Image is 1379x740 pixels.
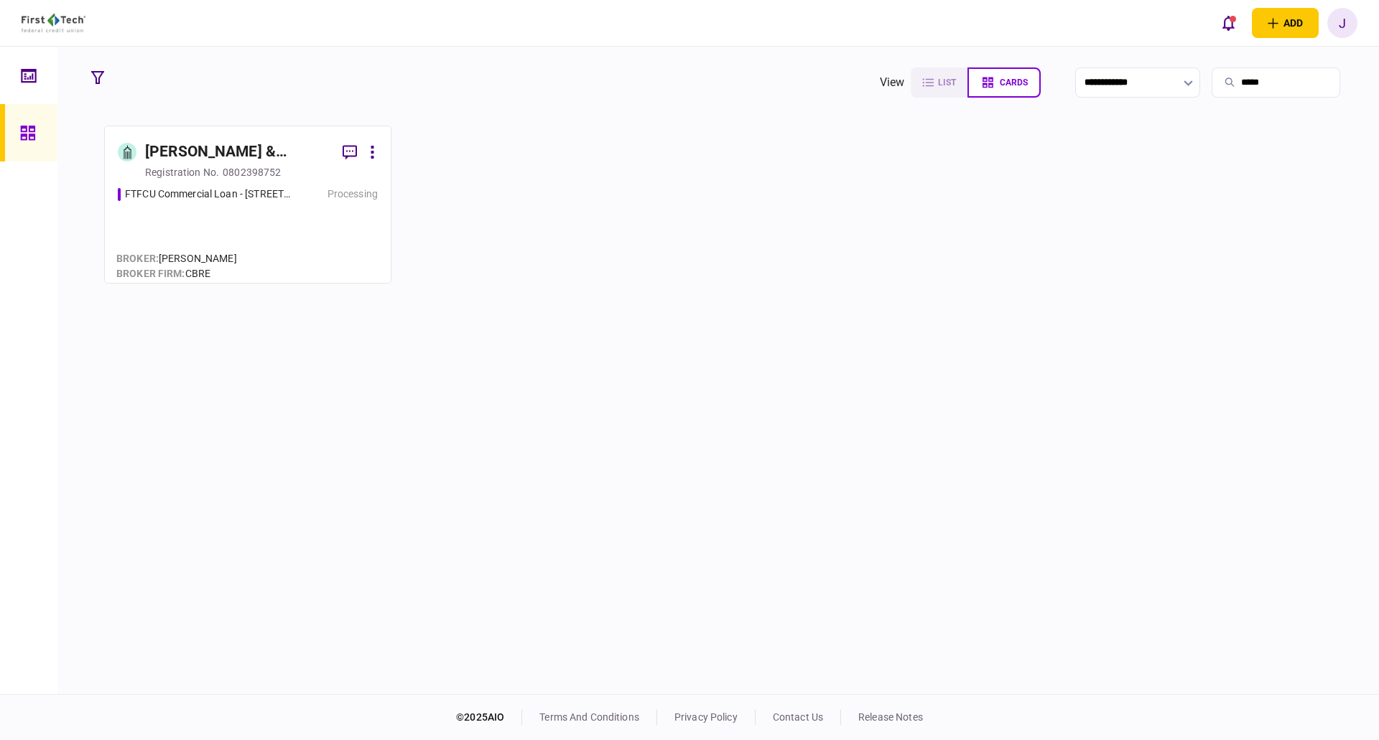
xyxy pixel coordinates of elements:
[967,67,1041,98] button: cards
[125,187,292,202] div: FTFCU Commercial Loan - 513 E Caney Street Wharton TX
[1252,8,1319,38] button: open adding identity options
[116,253,159,264] span: Broker :
[911,67,967,98] button: list
[773,711,823,723] a: contact us
[116,251,237,266] div: [PERSON_NAME]
[938,78,956,88] span: list
[116,266,237,281] div: CBRE
[22,14,85,32] img: client company logo
[116,268,185,279] span: broker firm :
[1327,8,1357,38] button: J
[456,710,522,725] div: © 2025 AIO
[674,711,738,723] a: privacy policy
[1213,8,1243,38] button: open notifications list
[328,187,378,202] div: Processing
[104,126,391,284] a: [PERSON_NAME] & [PERSON_NAME] PROPERTY HOLDINGS, LLCregistration no.0802398752FTFCU Commercial Lo...
[145,165,219,179] div: registration no.
[223,165,281,179] div: 0802398752
[145,141,331,164] div: [PERSON_NAME] & [PERSON_NAME] PROPERTY HOLDINGS, LLC
[858,711,923,723] a: release notes
[539,711,639,723] a: terms and conditions
[1000,78,1028,88] span: cards
[880,74,905,91] div: view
